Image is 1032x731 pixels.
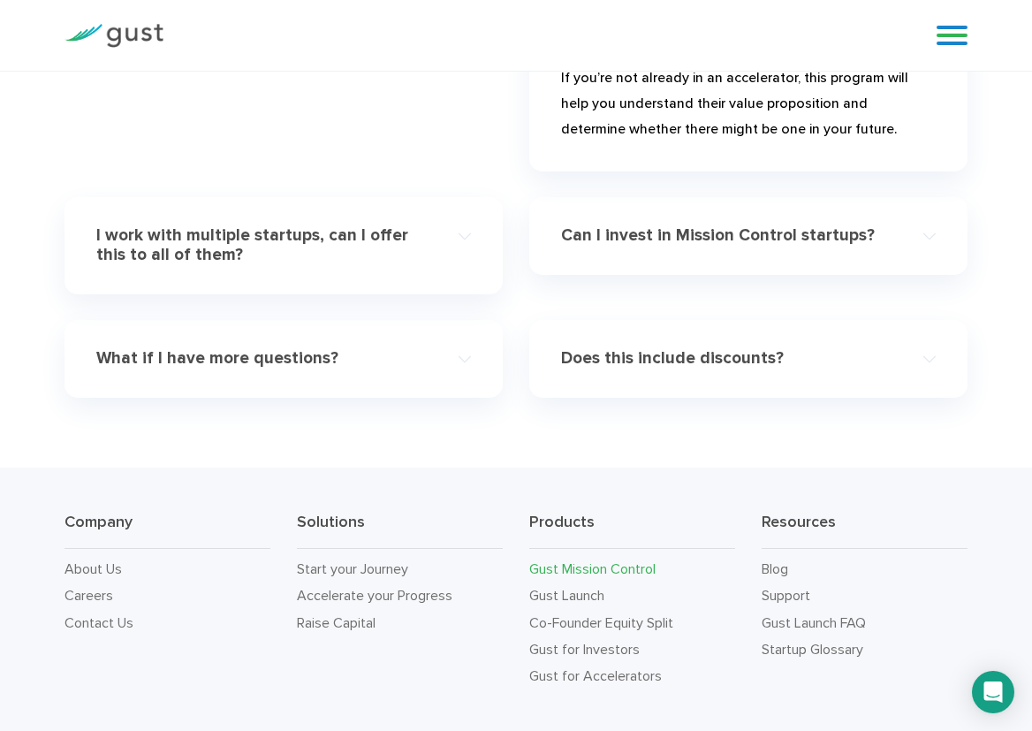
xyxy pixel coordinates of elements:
[529,667,662,684] a: Gust for Accelerators
[297,587,452,604] a: Accelerate your Progress
[762,641,863,658] a: Startup Glossary
[762,512,967,549] h3: Resources
[561,348,898,369] h4: Does this include discounts?
[561,65,936,148] p: If you’re not already in an accelerator, this program will help you understand their value propos...
[561,225,898,246] h4: Can I invest in Mission Control startups?
[529,641,640,658] a: Gust for Investors
[762,614,866,631] a: Gust Launch FAQ
[297,614,376,631] a: Raise Capital
[762,587,810,604] a: Support
[297,560,408,577] a: Start your Journey
[529,614,673,631] a: Co-Founder Equity Split
[64,614,133,631] a: Contact Us
[96,348,433,369] h4: What if I have more questions?
[64,587,113,604] a: Careers
[529,587,604,604] a: Gust Launch
[64,560,122,577] a: About Us
[64,24,163,48] img: Gust Logo
[96,225,433,266] h4: I work with multiple startups, can I offer this to all of them?
[762,560,788,577] a: Blog
[529,512,735,549] h3: Products
[64,512,270,549] h3: Company
[297,512,503,549] h3: Solutions
[529,560,656,577] a: Gust Mission Control
[972,671,1014,713] div: Open Intercom Messenger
